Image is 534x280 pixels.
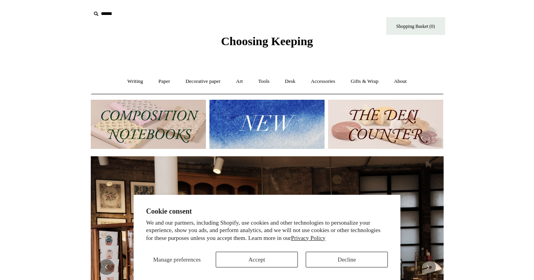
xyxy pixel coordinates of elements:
[209,100,325,149] img: New.jpg__PID:f73bdf93-380a-4a35-bcfe-7823039498e1
[146,219,388,242] p: We and our partners, including Shopify, use cookies and other technologies to personalize your ex...
[291,235,325,241] a: Privacy Policy
[386,17,445,35] a: Shopping Basket (0)
[178,71,228,92] a: Decorative paper
[120,71,150,92] a: Writing
[420,259,436,275] button: Next
[153,256,201,263] span: Manage preferences
[304,71,342,92] a: Accessories
[151,71,177,92] a: Paper
[278,71,303,92] a: Desk
[306,252,388,267] button: Decline
[387,71,414,92] a: About
[221,41,313,46] a: Choosing Keeping
[99,259,114,275] button: Previous
[221,35,313,48] span: Choosing Keeping
[216,252,298,267] button: Accept
[229,71,250,92] a: Art
[91,100,206,149] img: 202302 Composition ledgers.jpg__PID:69722ee6-fa44-49dd-a067-31375e5d54ec
[343,71,385,92] a: Gifts & Wrap
[146,252,208,267] button: Manage preferences
[251,71,277,92] a: Tools
[146,207,388,216] h2: Cookie consent
[328,100,443,149] img: The Deli Counter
